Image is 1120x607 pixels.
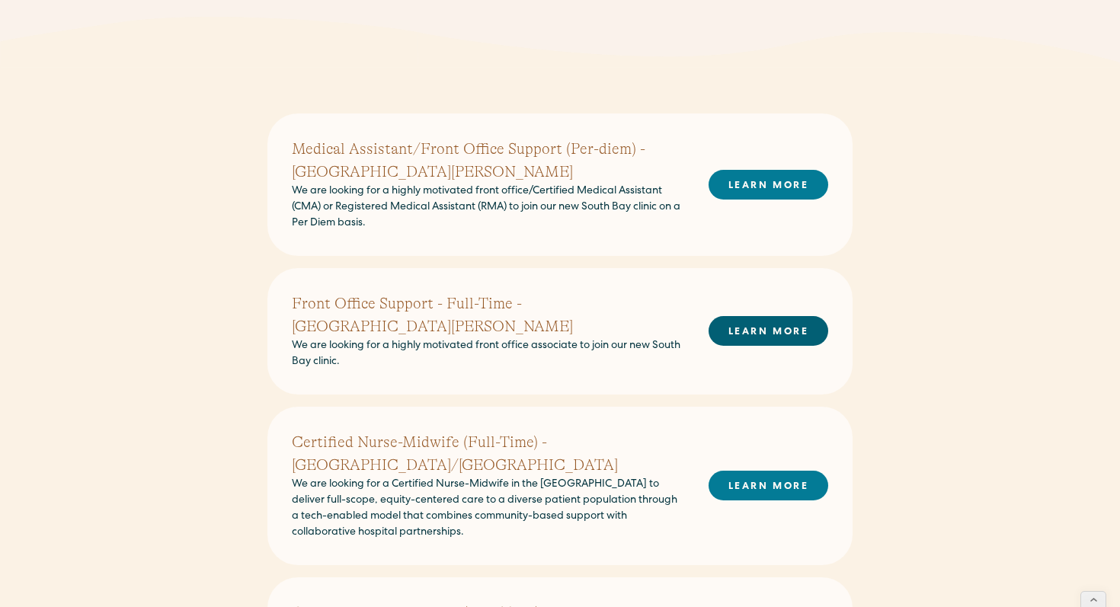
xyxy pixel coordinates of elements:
a: LEARN MORE [709,170,828,200]
p: We are looking for a highly motivated front office/Certified Medical Assistant (CMA) or Registere... [292,184,684,232]
p: We are looking for a highly motivated front office associate to join our new South Bay clinic. [292,338,684,370]
h2: Front Office Support - Full-Time - [GEOGRAPHIC_DATA][PERSON_NAME] [292,292,684,338]
h2: Medical Assistant/Front Office Support (Per-diem) - [GEOGRAPHIC_DATA][PERSON_NAME] [292,138,684,184]
h2: Certified Nurse-Midwife (Full-Time) - [GEOGRAPHIC_DATA]/[GEOGRAPHIC_DATA] [292,431,684,477]
a: LEARN MORE [709,471,828,500]
p: We are looking for a Certified Nurse-Midwife in the [GEOGRAPHIC_DATA] to deliver full-scope, equi... [292,477,684,541]
a: LEARN MORE [709,316,828,346]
